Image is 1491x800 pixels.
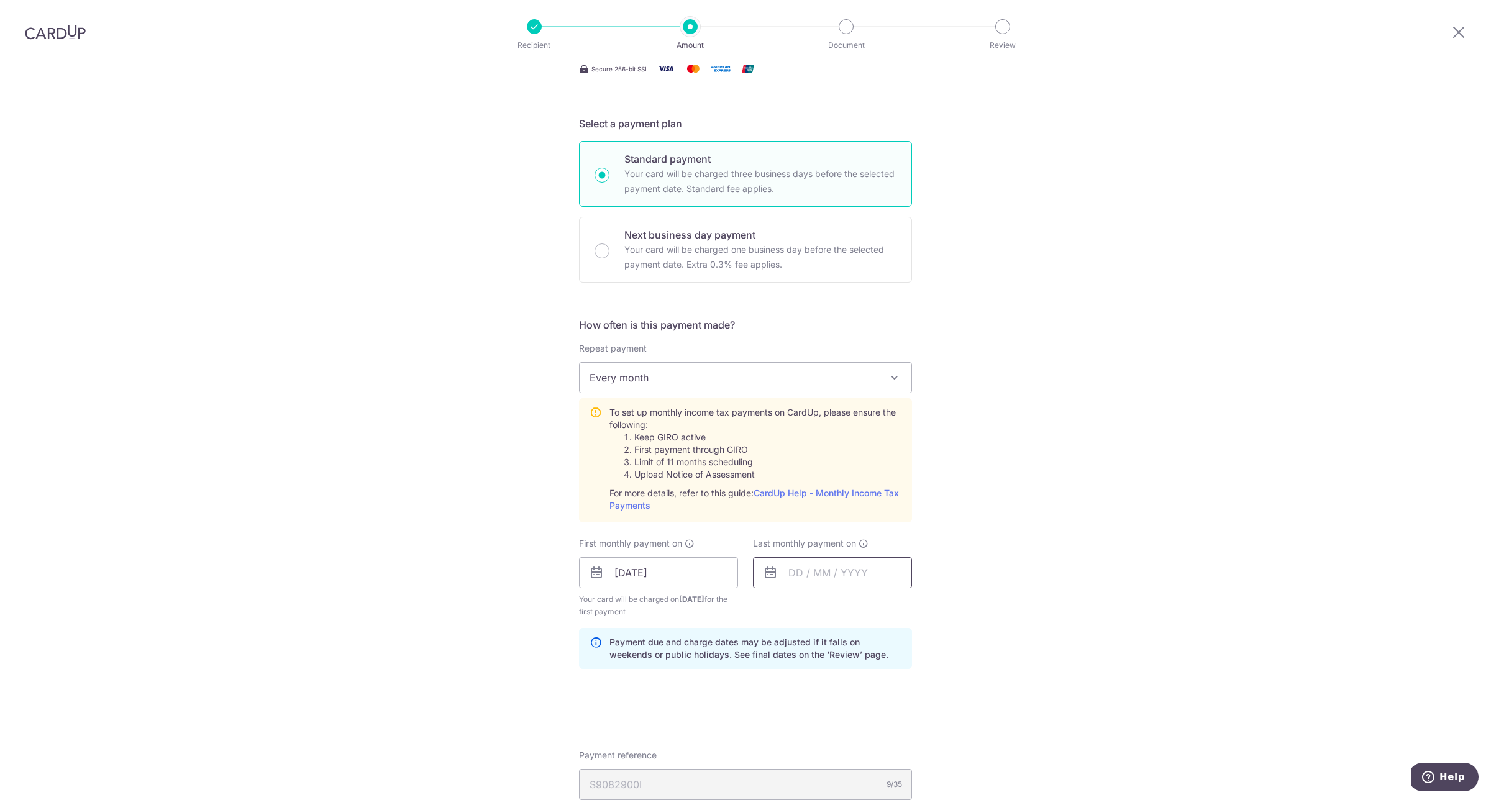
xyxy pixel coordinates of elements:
p: Standard payment [624,152,896,166]
input: DD / MM / YYYY [753,557,912,588]
p: Recipient [488,39,580,52]
span: Last monthly payment on [753,537,856,550]
span: [DATE] [679,594,704,604]
input: DD / MM / YYYY [579,557,738,588]
span: Every month [579,362,912,393]
p: Payment due and charge dates may be adjusted if it falls on weekends or public holidays. See fina... [609,636,901,661]
img: Union Pay [736,61,760,76]
a: CardUp Help - Monthly Income Tax Payments [609,488,899,511]
div: 9/35 [887,778,902,791]
li: First payment through GIRO [634,443,901,456]
p: Review [957,39,1049,52]
p: Your card will be charged three business days before the selected payment date. Standard fee appl... [624,166,896,196]
div: To set up monthly income tax payments on CardUp, please ensure the following: For more details, r... [609,406,901,512]
img: Mastercard [681,61,706,76]
p: Document [800,39,892,52]
h5: How often is this payment made? [579,317,912,332]
span: Secure 256-bit SSL [591,64,649,74]
img: Visa [654,61,678,76]
iframe: Opens a widget where you can find more information [1411,763,1479,794]
img: CardUp [25,25,86,40]
img: American Express [708,61,733,76]
li: Upload Notice of Assessment [634,468,901,481]
p: Next business day payment [624,227,896,242]
span: Your card will be charged on [579,593,738,618]
li: Limit of 11 months scheduling [634,456,901,468]
span: First monthly payment on [579,537,682,550]
p: Your card will be charged one business day before the selected payment date. Extra 0.3% fee applies. [624,242,896,272]
span: Every month [580,363,911,393]
li: Keep GIRO active [634,431,901,443]
h5: Select a payment plan [579,116,912,131]
span: Payment reference [579,749,657,761]
label: Repeat payment [579,342,647,355]
p: Amount [644,39,736,52]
